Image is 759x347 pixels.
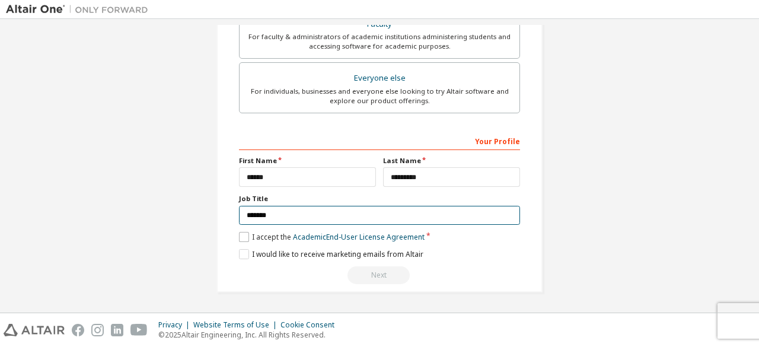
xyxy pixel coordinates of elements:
[130,324,148,336] img: youtube.svg
[6,4,154,15] img: Altair One
[72,324,84,336] img: facebook.svg
[293,232,425,242] a: Academic End-User License Agreement
[280,320,342,330] div: Cookie Consent
[239,232,425,242] label: I accept the
[158,330,342,340] p: © 2025 Altair Engineering, Inc. All Rights Reserved.
[193,320,280,330] div: Website Terms of Use
[247,70,512,87] div: Everyone else
[239,156,376,165] label: First Name
[239,131,520,150] div: Your Profile
[239,249,423,259] label: I would like to receive marketing emails from Altair
[383,156,520,165] label: Last Name
[239,266,520,284] div: Read and acccept EULA to continue
[91,324,104,336] img: instagram.svg
[247,32,512,51] div: For faculty & administrators of academic institutions administering students and accessing softwa...
[158,320,193,330] div: Privacy
[239,194,520,203] label: Job Title
[111,324,123,336] img: linkedin.svg
[247,87,512,106] div: For individuals, businesses and everyone else looking to try Altair software and explore our prod...
[4,324,65,336] img: altair_logo.svg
